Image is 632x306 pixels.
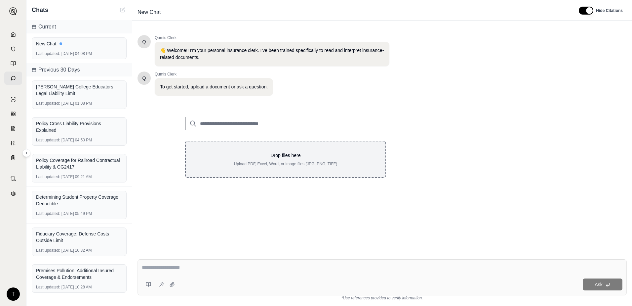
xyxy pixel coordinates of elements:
[119,6,127,14] button: New Chat
[4,136,22,150] a: Custom Report
[595,282,602,287] span: Ask
[36,194,122,207] div: Determining Student Property Coverage Deductible
[7,5,20,18] button: Expand sidebar
[36,51,60,56] span: Last updated:
[160,83,268,90] p: To get started, upload a document or ask a question.
[36,174,60,179] span: Last updated:
[4,107,22,121] a: Policy Comparisons
[36,267,122,280] div: Premises Pollution: Additional Insured Coverage & Endorsements
[4,42,22,56] a: Documents Vault
[9,7,17,15] img: Expand sidebar
[196,161,375,167] p: Upload PDF, Excel, Word, or image files (JPG, PNG, TIFF)
[135,7,571,18] div: Edit Title
[36,211,60,216] span: Last updated:
[196,152,375,159] p: Drop files here
[4,72,22,85] a: Chat
[36,120,122,133] div: Policy Cross Liability Provisions Explained
[22,149,30,157] button: Expand sidebar
[7,287,20,301] div: T
[138,295,627,301] div: *Use references provided to verify information.
[36,284,60,290] span: Last updated:
[36,248,122,253] div: [DATE] 10:32 AM
[36,101,122,106] div: [DATE] 01:08 PM
[36,40,122,47] div: New Chat
[4,93,22,106] a: Single Policy
[4,151,22,164] a: Coverage Table
[596,8,623,13] span: Hide Citations
[36,211,122,216] div: [DATE] 05:49 PM
[32,5,48,15] span: Chats
[36,230,122,244] div: Fiduciary Coverage: Defense Costs Outside Limit
[26,63,132,76] div: Previous 30 Days
[36,248,60,253] span: Last updated:
[135,7,163,18] span: New Chat
[160,47,384,61] p: 👋 Welcome!! I'm your personal insurance clerk. I've been trained specifically to read and interpr...
[155,35,389,40] span: Qumis Clerk
[26,20,132,33] div: Current
[36,157,122,170] div: Policy Coverage for Railroad Contractual Liability & CG2417
[4,122,22,135] a: Claim Coverage
[36,51,122,56] div: [DATE] 04:08 PM
[36,137,60,143] span: Last updated:
[155,72,273,77] span: Qumis Clerk
[36,174,122,179] div: [DATE] 09:21 AM
[583,279,622,290] button: Ask
[36,83,122,97] div: [PERSON_NAME] College Educators Legal Liability Limit
[4,172,22,185] a: Contract Analysis
[142,38,146,45] span: Hello
[4,187,22,200] a: Legal Search Engine
[36,137,122,143] div: [DATE] 04:50 PM
[4,57,22,70] a: Prompt Library
[142,75,146,81] span: Hello
[4,28,22,41] a: Home
[36,101,60,106] span: Last updated:
[36,284,122,290] div: [DATE] 10:28 AM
